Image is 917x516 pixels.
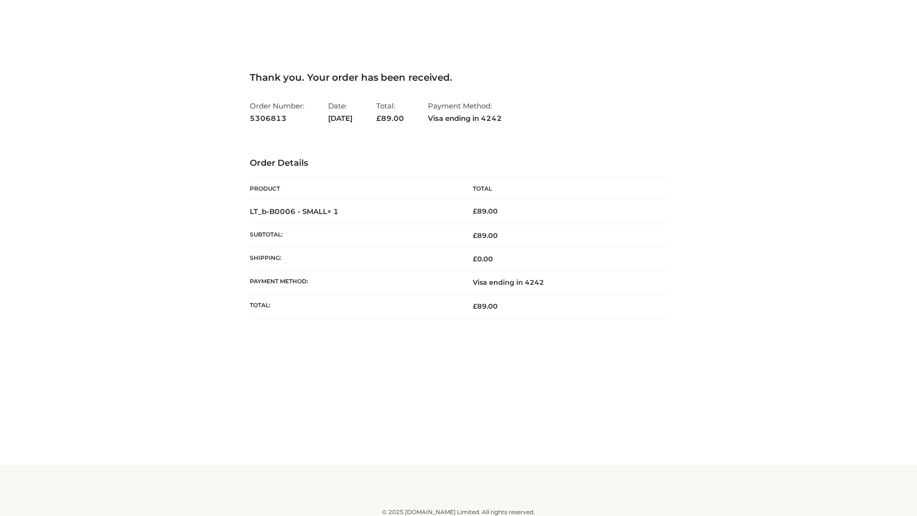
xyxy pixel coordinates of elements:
th: Total [458,178,667,200]
span: 89.00 [473,302,498,311]
strong: 5306813 [250,112,304,125]
td: Visa ending in 4242 [458,271,667,294]
h3: Thank you. Your order has been received. [250,72,667,83]
h3: Order Details [250,158,667,169]
bdi: 0.00 [473,255,493,263]
th: Shipping: [250,247,458,271]
strong: × 1 [327,207,339,216]
li: Payment Method: [428,97,502,127]
strong: Visa ending in 4242 [428,112,502,125]
li: Order Number: [250,97,304,127]
th: Total: [250,294,458,318]
span: 89.00 [473,231,498,240]
strong: [DATE] [328,112,352,125]
span: £ [473,255,477,263]
span: 89.00 [376,114,404,123]
th: Payment method: [250,271,458,294]
th: Subtotal: [250,224,458,247]
bdi: 89.00 [473,207,498,215]
th: Product [250,178,458,200]
li: Date: [328,97,352,127]
strong: LT_b-B0006 - SMALL [250,207,339,216]
span: £ [376,114,381,123]
li: Total: [376,97,404,127]
span: £ [473,231,477,240]
span: £ [473,207,477,215]
span: £ [473,302,477,311]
